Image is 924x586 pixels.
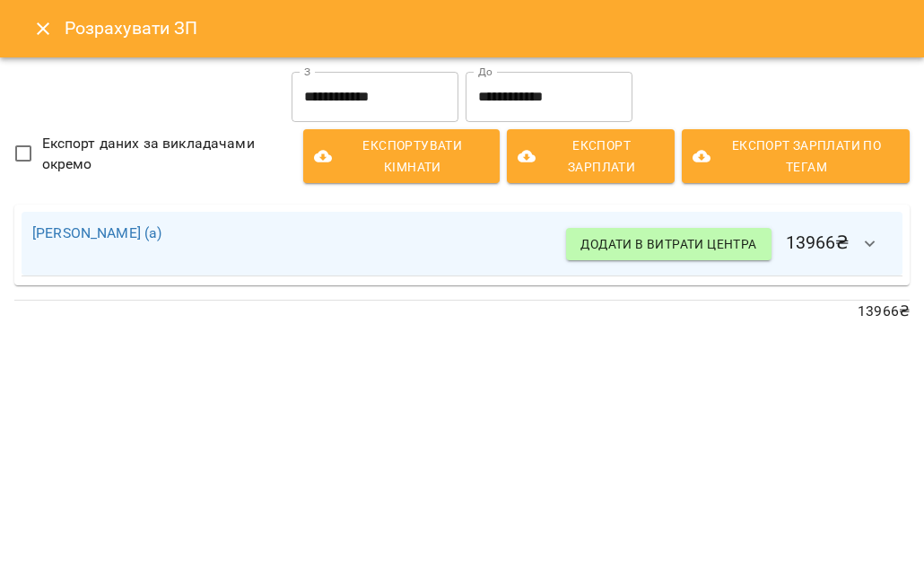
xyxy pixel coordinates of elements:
span: Додати в витрати центра [580,233,756,255]
span: Експорт Зарплати [521,135,660,178]
a: [PERSON_NAME] (а) [32,224,162,241]
button: Експортувати кімнати [303,129,500,183]
p: 13966 ₴ [14,301,910,322]
h6: Розрахувати ЗП [65,14,902,42]
h6: 13966 ₴ [566,223,892,266]
span: Експорт даних за викладачами окремо [42,133,290,175]
button: Експорт Зарплати [507,129,675,183]
button: Close [22,7,65,50]
button: Експорт Зарплати по тегам [682,129,910,183]
button: Додати в витрати центра [566,228,771,260]
span: Експортувати кімнати [318,135,485,178]
span: Експорт Зарплати по тегам [696,135,895,178]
